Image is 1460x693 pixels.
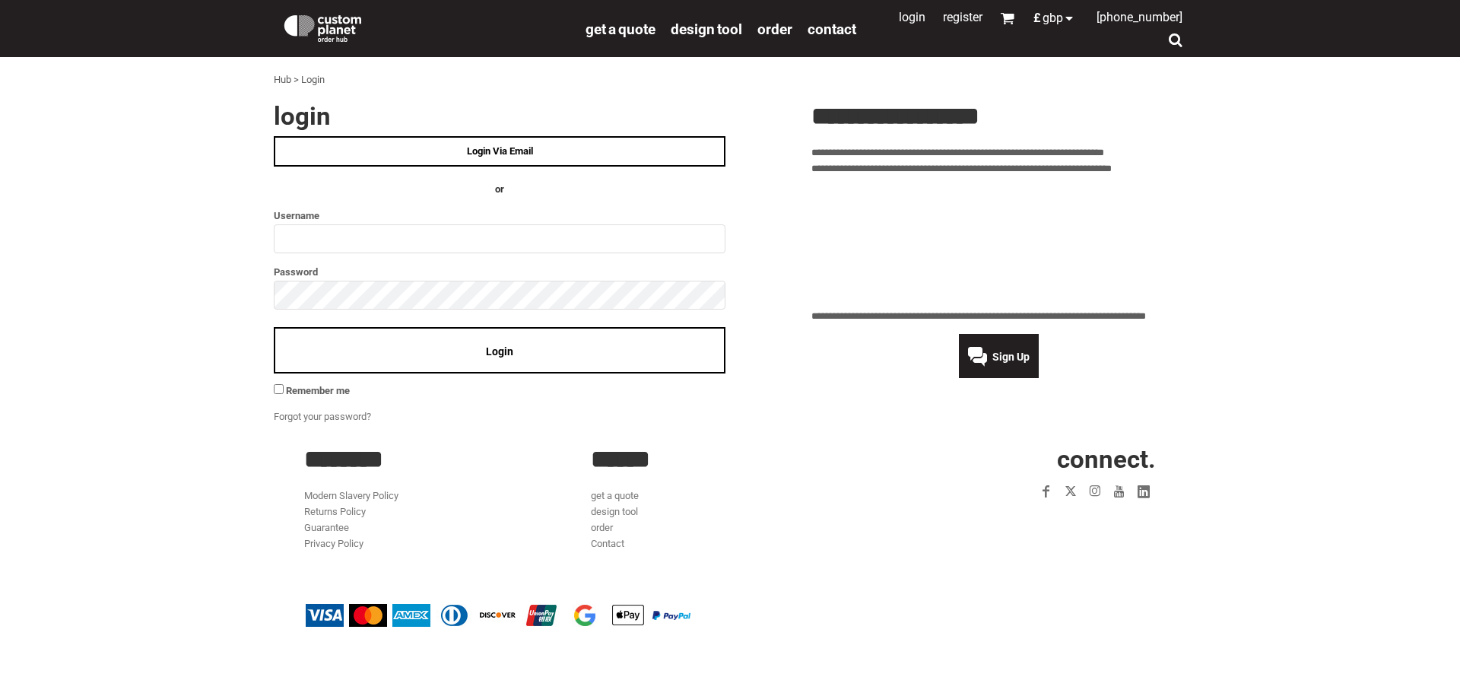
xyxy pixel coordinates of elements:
div: Login [301,72,325,88]
span: [PHONE_NUMBER] [1097,10,1182,24]
span: order [757,21,792,38]
img: Google Pay [566,604,604,627]
a: order [757,20,792,37]
span: Login [486,345,513,358]
a: Privacy Policy [304,538,363,549]
img: Visa [306,604,344,627]
span: GBP [1043,12,1063,24]
label: Username [274,207,725,224]
a: Hub [274,74,291,85]
span: Contact [808,21,856,38]
img: Custom Planet [281,11,364,42]
img: Apple Pay [609,604,647,627]
span: get a quote [586,21,655,38]
a: Guarantee [304,522,349,533]
a: Modern Slavery Policy [304,490,398,501]
h2: CONNECT. [878,447,1156,472]
img: Discover [479,604,517,627]
span: £ [1033,12,1043,24]
span: Sign Up [992,351,1030,363]
a: Custom Planet [274,4,578,49]
iframe: Customer reviews powered by Trustpilot [811,186,1186,300]
label: Password [274,263,725,281]
a: get a quote [591,490,639,501]
img: PayPal [652,611,690,620]
div: > [294,72,299,88]
input: Remember me [274,384,284,394]
a: design tool [671,20,742,37]
span: Remember me [286,385,350,396]
img: China UnionPay [522,604,560,627]
a: Login Via Email [274,136,725,167]
img: Diners Club [436,604,474,627]
a: Login [899,10,925,24]
h4: OR [274,182,725,198]
img: American Express [392,604,430,627]
a: design tool [591,506,638,517]
a: Returns Policy [304,506,366,517]
iframe: Customer reviews powered by Trustpilot [946,513,1156,531]
a: Contact [591,538,624,549]
a: order [591,522,613,533]
span: Login Via Email [467,145,533,157]
a: get a quote [586,20,655,37]
h2: Login [274,103,725,129]
span: design tool [671,21,742,38]
a: Forgot your password? [274,411,371,422]
a: Register [943,10,982,24]
img: Mastercard [349,604,387,627]
a: Contact [808,20,856,37]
